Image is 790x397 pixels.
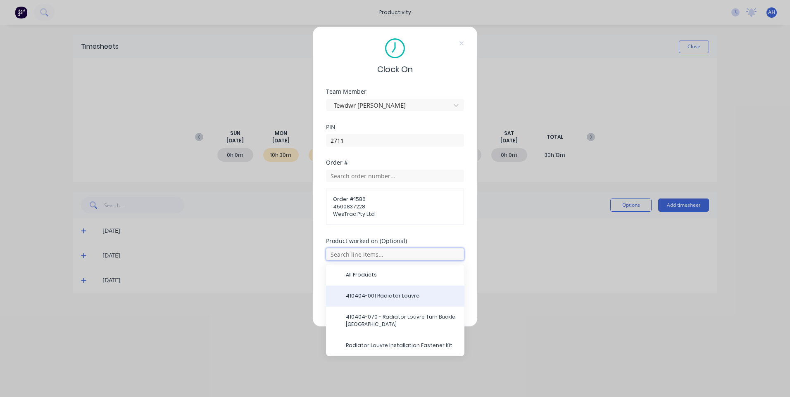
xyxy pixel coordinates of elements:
div: Team Member [326,89,464,95]
span: Radiator Louvre Installation Fastener Kit [346,342,458,349]
div: Product worked on (Optional) [326,238,464,244]
span: WesTrac Pty Ltd [333,210,457,218]
input: Search line items... [326,248,464,260]
span: Clock On [377,63,413,76]
input: Enter PIN [326,134,464,147]
span: 410404-001 Radiator Louvre [346,292,458,300]
span: 4500837228 [333,203,457,210]
input: Search order number... [326,170,464,182]
span: All Products [346,271,458,279]
span: Order # 1586 [333,196,457,203]
span: 410404-070 - Radiator Louvre Turn Buckle [GEOGRAPHIC_DATA] [346,313,458,328]
div: PIN [326,124,464,130]
div: Order # [326,160,464,165]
